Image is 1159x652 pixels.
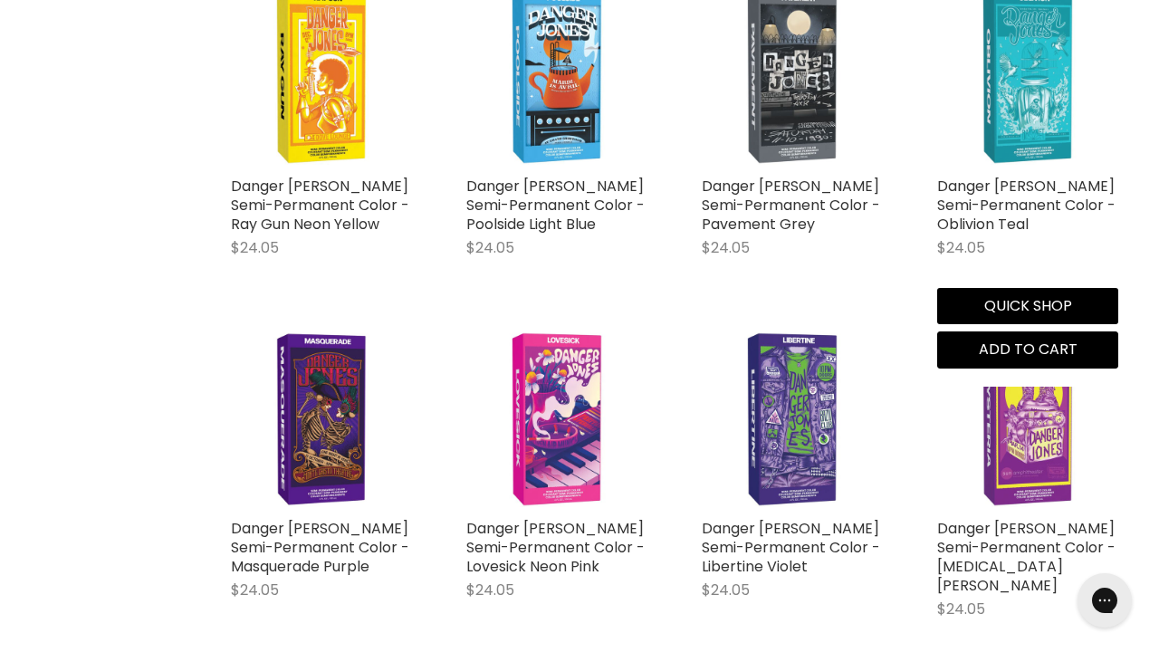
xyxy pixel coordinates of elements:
[702,237,750,258] span: $24.05
[937,329,1118,510] img: Danger Jones Semi-Permanent Color - Hysteria Berry
[937,518,1116,596] a: Danger [PERSON_NAME] Semi-Permanent Color - [MEDICAL_DATA] [PERSON_NAME]
[466,237,514,258] span: $24.05
[937,331,1118,368] button: Add to cart
[466,518,645,577] a: Danger [PERSON_NAME] Semi-Permanent Color - Lovesick Neon Pink
[1068,567,1141,634] iframe: Gorgias live chat messenger
[231,580,279,600] span: $24.05
[466,329,647,510] img: Danger Jones Semi-Permanent Color - Lovesick Neon Pink
[937,176,1116,235] a: Danger [PERSON_NAME] Semi-Permanent Color - Oblivion Teal
[937,288,1118,324] button: Quick shop
[979,339,1078,360] span: Add to cart
[466,176,645,235] a: Danger [PERSON_NAME] Semi-Permanent Color - Poolside Light Blue
[937,599,985,619] span: $24.05
[702,580,750,600] span: $24.05
[937,237,985,258] span: $24.05
[702,329,883,510] img: Danger Jones Semi-Permanent Color - Libertine Violet
[466,580,514,600] span: $24.05
[702,518,880,577] a: Danger [PERSON_NAME] Semi-Permanent Color - Libertine Violet
[231,329,412,510] img: Danger Jones Semi-Permanent Color - Masquerade Purple
[231,518,409,577] a: Danger [PERSON_NAME] Semi-Permanent Color - Masquerade Purple
[231,237,279,258] span: $24.05
[702,176,880,235] a: Danger [PERSON_NAME] Semi-Permanent Color - Pavement Grey
[231,176,409,235] a: Danger [PERSON_NAME] Semi-Permanent Color - Ray Gun Neon Yellow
